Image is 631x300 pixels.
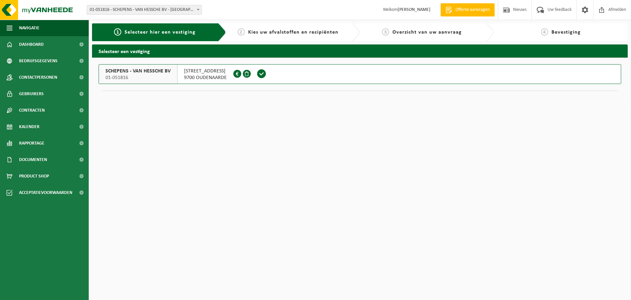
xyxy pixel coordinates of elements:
[19,102,45,119] span: Contracten
[92,44,628,57] h2: Selecteer een vestiging
[184,74,227,81] span: 9700 OUDENAARDE
[19,184,72,201] span: Acceptatievoorwaarden
[440,3,495,16] a: Offerte aanvragen
[19,69,57,86] span: Contactpersonen
[248,30,339,35] span: Kies uw afvalstoffen en recipiënten
[105,68,171,74] span: SCHEPENS - VAN HESSCHE BV
[19,20,39,36] span: Navigatie
[87,5,202,15] span: 01-051816 - SCHEPENS - VAN HESSCHE BV - OUDENAARDE
[19,119,39,135] span: Kalender
[238,28,245,36] span: 2
[19,86,44,102] span: Gebruikers
[19,135,44,151] span: Rapportage
[454,7,491,13] span: Offerte aanvragen
[382,28,389,36] span: 3
[541,28,548,36] span: 4
[87,5,201,14] span: 01-051816 - SCHEPENS - VAN HESSCHE BV - OUDENAARDE
[392,30,462,35] span: Overzicht van uw aanvraag
[19,36,44,53] span: Dashboard
[19,151,47,168] span: Documenten
[551,30,581,35] span: Bevestiging
[184,68,227,74] span: [STREET_ADDRESS]
[105,74,171,81] span: 01-051816
[398,7,431,12] strong: [PERSON_NAME]
[19,53,58,69] span: Bedrijfsgegevens
[125,30,196,35] span: Selecteer hier een vestiging
[19,168,49,184] span: Product Shop
[99,64,621,84] button: SCHEPENS - VAN HESSCHE BV 01-051816 [STREET_ADDRESS]9700 OUDENAARDE
[114,28,121,36] span: 1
